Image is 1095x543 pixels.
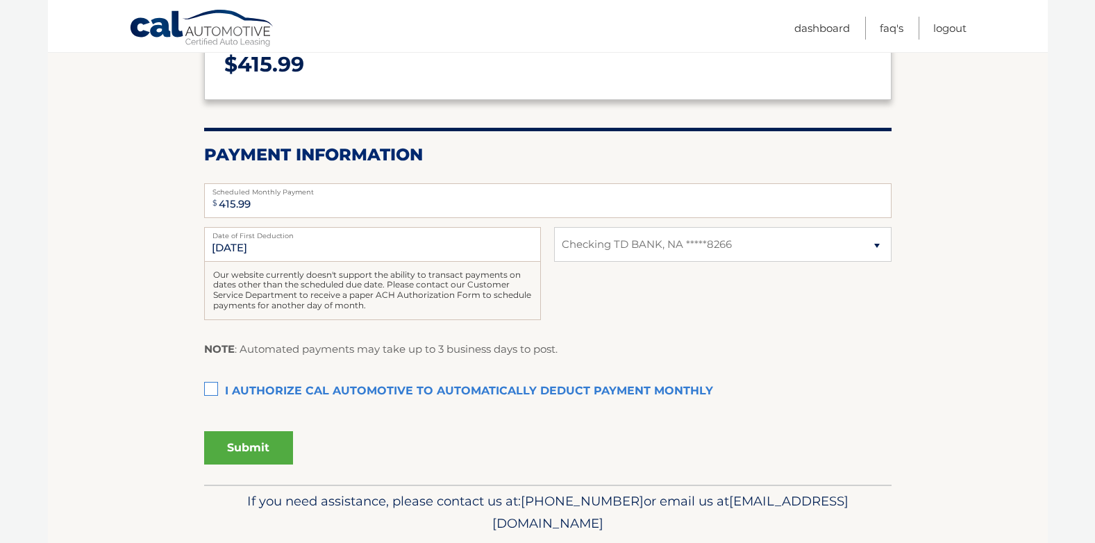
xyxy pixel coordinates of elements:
[208,187,221,219] span: $
[129,9,275,49] a: Cal Automotive
[204,340,558,358] p: : Automated payments may take up to 3 business days to post.
[204,144,892,165] h2: Payment Information
[204,378,892,406] label: I authorize cal automotive to automatically deduct payment monthly
[224,47,871,83] p: $
[213,490,883,535] p: If you need assistance, please contact us at: or email us at
[204,227,541,238] label: Date of First Deduction
[933,17,967,40] a: Logout
[204,262,541,320] div: Our website currently doesn't support the ability to transact payments on dates other than the sc...
[204,227,541,262] input: Payment Date
[204,183,892,194] label: Scheduled Monthly Payment
[204,183,892,218] input: Payment Amount
[880,17,903,40] a: FAQ's
[794,17,850,40] a: Dashboard
[237,51,304,77] span: 415.99
[204,431,293,465] button: Submit
[521,493,644,509] span: [PHONE_NUMBER]
[204,342,235,356] strong: NOTE
[492,493,849,531] span: [EMAIL_ADDRESS][DOMAIN_NAME]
